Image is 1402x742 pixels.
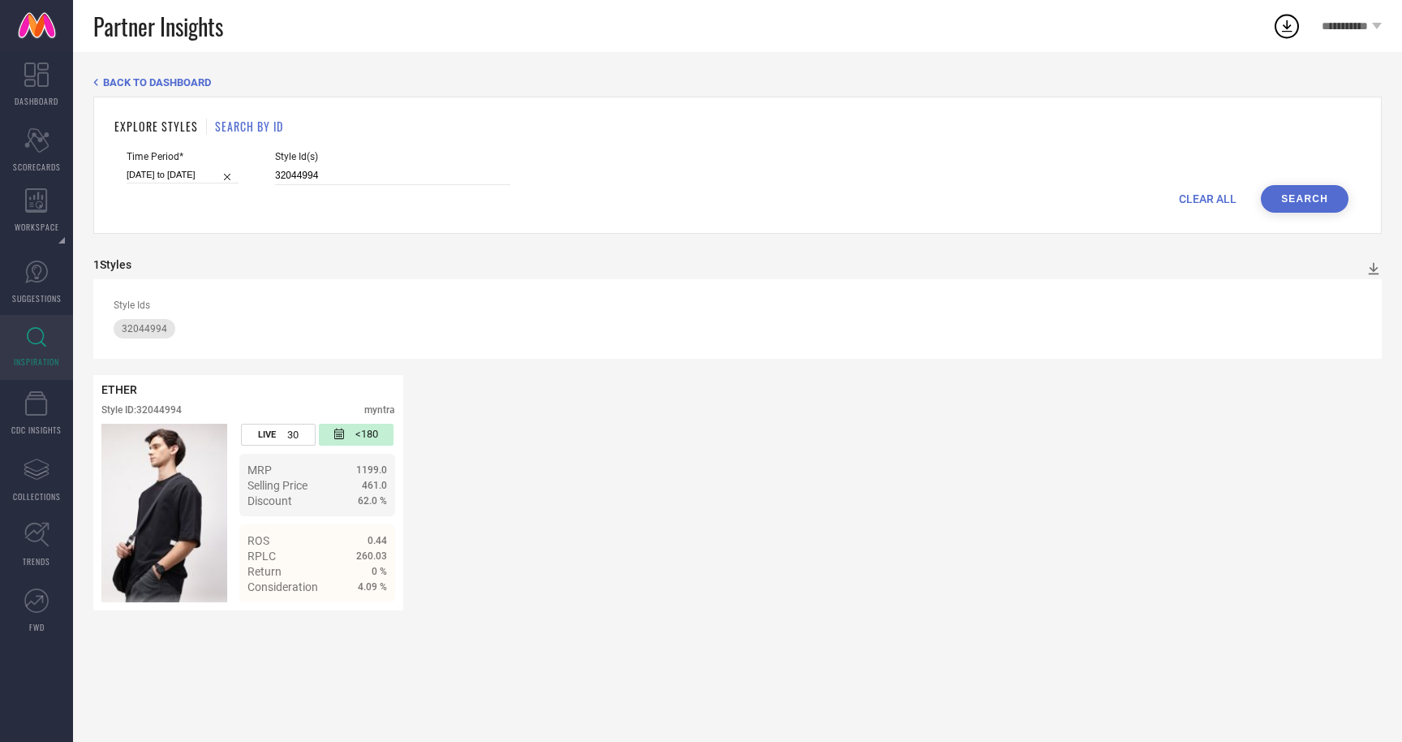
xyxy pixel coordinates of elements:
[1272,11,1301,41] div: Open download list
[287,429,299,441] span: 30
[319,424,394,446] div: Number of days since the style was first listed on the platform
[122,323,167,334] span: 32044994
[101,404,182,416] div: Style ID: 32044994
[93,10,223,43] span: Partner Insights
[11,424,62,436] span: CDC INSIGHTS
[101,424,227,602] div: Click to view image
[247,464,272,477] span: MRP
[93,258,131,271] div: 1 Styles
[364,404,395,416] div: myntra
[93,76,1382,88] div: Back TO Dashboard
[247,565,282,578] span: Return
[356,464,387,476] span: 1199.0
[247,534,269,547] span: ROS
[13,161,61,173] span: SCORECARDS
[14,356,59,368] span: INSPIRATION
[247,494,292,507] span: Discount
[23,555,50,567] span: TRENDS
[1179,192,1236,205] span: CLEAR ALL
[127,151,239,162] span: Time Period*
[101,383,137,396] span: ETHER
[247,479,307,492] span: Selling Price
[358,581,387,593] span: 4.09 %
[215,118,283,135] h1: SEARCH BY ID
[372,566,387,577] span: 0 %
[29,621,45,633] span: FWD
[103,76,211,88] span: BACK TO DASHBOARD
[275,166,510,185] input: Enter comma separated style ids e.g. 12345, 67890
[358,495,387,507] span: 62.0 %
[241,424,316,446] div: Number of days the style has been live on the platform
[114,300,1361,311] div: Style Ids
[362,480,387,491] span: 461.0
[13,490,61,503] span: COLLECTIONS
[127,166,239,183] input: Select time period
[15,95,58,107] span: DASHBOARD
[15,221,59,233] span: WORKSPACE
[12,292,62,304] span: SUGGESTIONS
[101,424,227,602] img: Style preview image
[247,580,318,593] span: Consideration
[275,151,510,162] span: Style Id(s)
[114,118,198,135] h1: EXPLORE STYLES
[334,610,387,623] a: Details
[258,429,276,440] span: LIVE
[1261,185,1348,213] button: Search
[356,550,387,562] span: 260.03
[368,535,387,546] span: 0.44
[355,428,378,442] span: <180
[350,610,387,623] span: Details
[247,550,276,563] span: RPLC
